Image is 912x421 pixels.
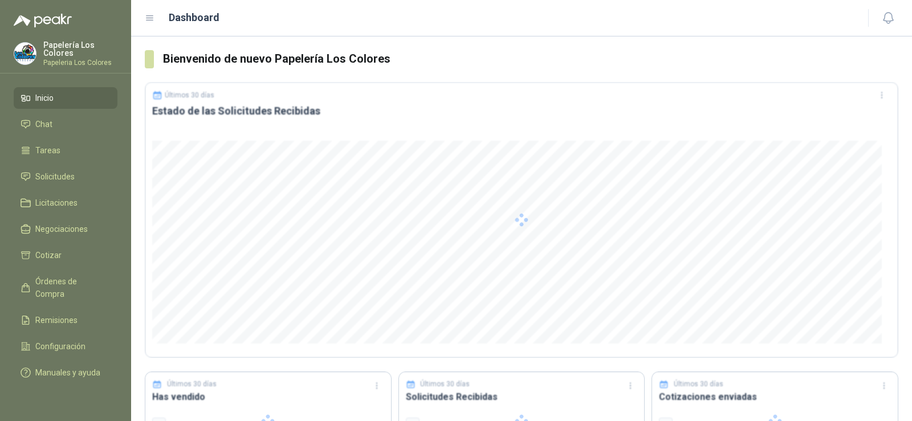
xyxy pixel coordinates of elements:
[14,336,117,357] a: Configuración
[169,10,219,26] h1: Dashboard
[35,118,52,130] span: Chat
[14,271,117,305] a: Órdenes de Compra
[35,366,100,379] span: Manuales y ayuda
[35,223,88,235] span: Negociaciones
[14,192,117,214] a: Licitaciones
[35,340,85,353] span: Configuración
[14,309,117,331] a: Remisiones
[14,14,72,27] img: Logo peakr
[14,166,117,187] a: Solicitudes
[14,113,117,135] a: Chat
[43,41,117,57] p: Papelería Los Colores
[14,87,117,109] a: Inicio
[163,50,898,68] h3: Bienvenido de nuevo Papelería Los Colores
[35,197,78,209] span: Licitaciones
[35,275,107,300] span: Órdenes de Compra
[35,170,75,183] span: Solicitudes
[35,314,78,326] span: Remisiones
[14,43,36,64] img: Company Logo
[43,59,117,66] p: Papeleria Los Colores
[35,92,54,104] span: Inicio
[14,244,117,266] a: Cotizar
[35,249,62,261] span: Cotizar
[35,144,60,157] span: Tareas
[14,140,117,161] a: Tareas
[14,362,117,383] a: Manuales y ayuda
[14,218,117,240] a: Negociaciones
